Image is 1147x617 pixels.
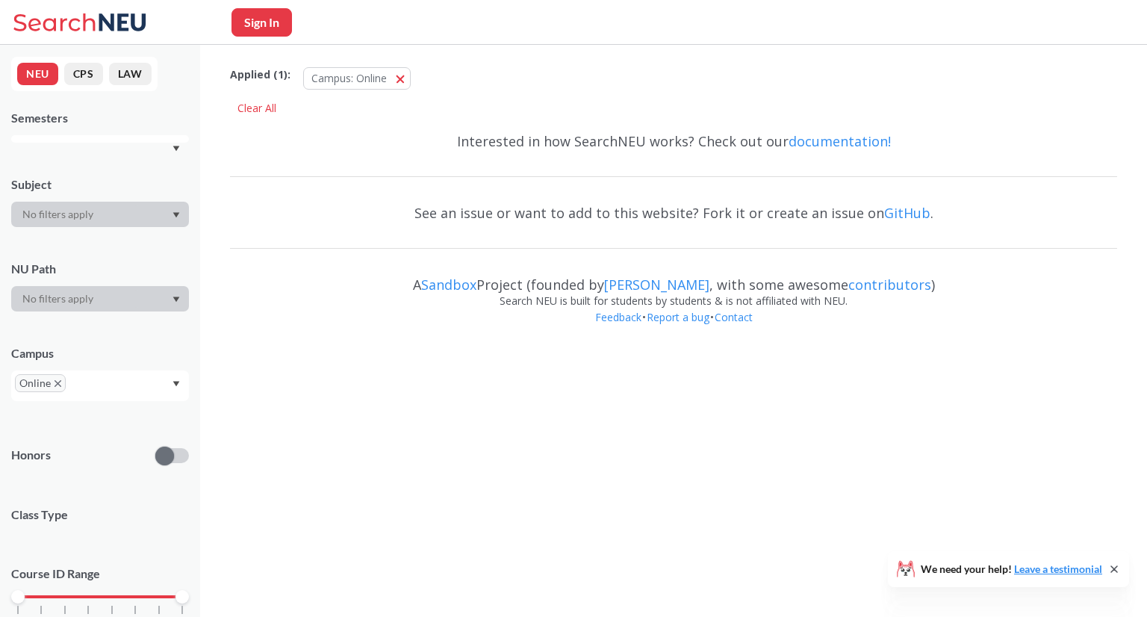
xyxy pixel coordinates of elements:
[11,202,189,227] div: Dropdown arrow
[884,204,930,222] a: GitHub
[714,310,753,324] a: Contact
[311,71,387,85] span: Campus: Online
[604,276,709,294] a: [PERSON_NAME]
[230,66,290,83] span: Applied ( 1 ):
[11,261,189,277] div: NU Path
[172,381,180,387] svg: Dropdown arrow
[11,110,189,126] div: Semesters
[172,146,180,152] svg: Dropdown arrow
[15,374,66,392] span: OnlineX to remove pill
[231,8,292,37] button: Sign In
[11,447,51,464] p: Honors
[594,310,642,324] a: Feedback
[109,63,152,85] button: LAW
[230,97,284,120] div: Clear All
[11,370,189,401] div: OnlineX to remove pillDropdown arrow
[11,176,189,193] div: Subject
[64,63,103,85] button: CPS
[11,506,189,523] span: Class Type
[230,309,1117,348] div: • •
[172,212,180,218] svg: Dropdown arrow
[11,286,189,311] div: Dropdown arrow
[55,380,61,387] svg: X to remove pill
[646,310,710,324] a: Report a bug
[172,297,180,303] svg: Dropdown arrow
[1014,562,1102,575] a: Leave a testimonial
[230,191,1117,235] div: See an issue or want to add to this website? Fork it or create an issue on .
[230,263,1117,293] div: A Project (founded by , with some awesome )
[421,276,476,294] a: Sandbox
[230,293,1117,309] div: Search NEU is built for students by students & is not affiliated with NEU.
[789,132,891,150] a: documentation!
[303,67,411,90] button: Campus: Online
[848,276,931,294] a: contributors
[17,63,58,85] button: NEU
[11,345,189,362] div: Campus
[11,565,189,583] p: Course ID Range
[230,120,1117,163] div: Interested in how SearchNEU works? Check out our
[921,564,1102,574] span: We need your help!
